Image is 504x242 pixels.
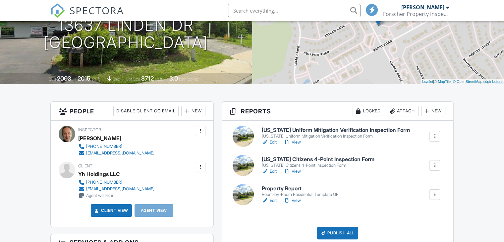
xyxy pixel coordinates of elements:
div: [US_STATE] Citizens 4-Point Inspection Form [262,163,374,168]
a: [EMAIL_ADDRESS][DOMAIN_NAME] [78,150,154,156]
div: 8712 [141,75,154,82]
div: [PERSON_NAME] [78,133,121,143]
a: [EMAIL_ADDRESS][DOMAIN_NAME] [78,186,154,192]
div: Publish All [317,227,359,239]
div: [PHONE_NUMBER] [86,180,122,185]
div: Forscher Property Inspections [383,11,449,17]
div: Disable Client CC Email [113,106,179,116]
div: [PHONE_NUMBER] [86,144,122,149]
img: The Best Home Inspection Software - Spectora [50,3,65,18]
a: [US_STATE] Citizens 4-Point Inspection Form [US_STATE] Citizens 4-Point Inspection Form [262,156,374,168]
a: [PHONE_NUMBER] [78,179,154,186]
h6: [US_STATE] Citizens 4-Point Inspection Form [262,156,374,162]
h6: [US_STATE] Uniform Mitigation Verification Inspection Form [262,127,410,133]
h1: 13637 Linden Dr [GEOGRAPHIC_DATA] [44,17,208,52]
a: Edit [262,168,277,175]
div: Room-by-Room Residential Template GF [262,192,338,197]
span: Built [49,77,56,82]
h3: People [51,102,213,121]
a: [PHONE_NUMBER] [78,143,154,150]
div: [EMAIL_ADDRESS][DOMAIN_NAME] [86,186,154,192]
a: SPECTORA [50,9,124,23]
div: New [181,106,205,116]
div: [US_STATE] Uniform Mitigation Verification Inspection Form [262,134,410,139]
a: © OpenStreetMap contributors [453,80,502,84]
span: Inspector [78,127,101,132]
a: Property Report Room-by-Room Residential Template GF [262,186,338,197]
span: Client [78,163,92,168]
span: SPECTORA [70,3,124,17]
span: sq. ft. [91,77,101,82]
span: bathrooms [179,77,198,82]
span: slab [113,77,120,82]
div: Yh Holdings LLC [78,169,120,179]
div: [EMAIL_ADDRESS][DOMAIN_NAME] [86,151,154,156]
a: View [283,168,301,175]
h3: Reports [222,102,453,121]
input: Search everything... [228,4,361,17]
div: 2015 [78,75,90,82]
a: View [283,197,301,204]
div: New [421,106,445,116]
div: Attach [387,106,419,116]
span: Lot Size [126,77,140,82]
div: Agent will let in [86,193,114,198]
div: Locked [353,106,384,116]
h6: Property Report [262,186,338,192]
a: View [283,139,301,146]
a: Leaflet [422,80,433,84]
div: 2003 [57,75,71,82]
a: Edit [262,139,277,146]
a: [US_STATE] Uniform Mitigation Verification Inspection Form [US_STATE] Uniform Mitigation Verifica... [262,127,410,139]
a: Client View [93,207,128,214]
a: © MapTiler [434,80,452,84]
div: 3.0 [169,75,178,82]
div: | [420,79,504,85]
a: Edit [262,197,277,204]
span: sq.ft. [155,77,163,82]
div: [PERSON_NAME] [401,4,444,11]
